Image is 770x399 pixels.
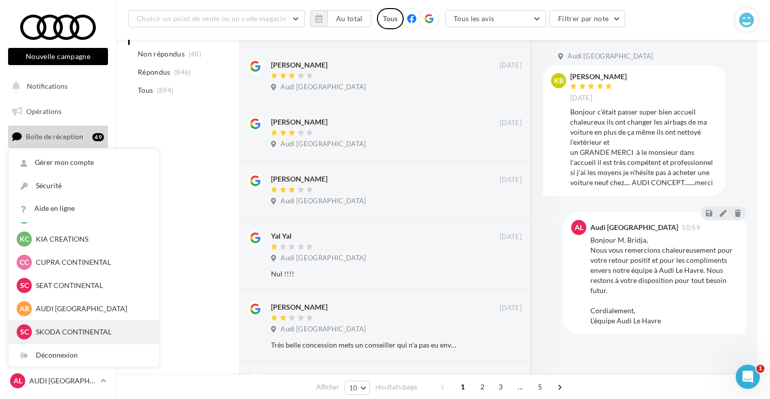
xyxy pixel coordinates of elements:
span: [DATE] [500,304,522,313]
a: Campagnes [6,177,110,198]
p: KIA CREATIONS [36,234,147,244]
button: Filtrer par note [549,10,626,27]
span: Afficher [316,382,339,392]
span: Boîte de réception [26,132,83,141]
a: Gérer mon compte [9,151,159,174]
a: Opérations [6,101,110,122]
p: CUPRA CONTINENTAL [36,257,147,267]
button: 10 [345,381,370,395]
a: AL AUDI [GEOGRAPHIC_DATA] [8,371,108,390]
div: Bonjour c'était passer super bien accueil chaleureux ils ont changer les airbags de ma voiture en... [570,107,718,188]
p: AUDI [GEOGRAPHIC_DATA] [36,304,147,314]
div: Yal Yal [271,231,292,241]
div: Audi [GEOGRAPHIC_DATA] [590,224,678,231]
span: SC [20,327,29,337]
span: (894) [157,86,174,94]
button: Notifications [6,76,106,97]
p: AUDI [GEOGRAPHIC_DATA] [29,376,96,386]
span: AR [20,304,29,314]
span: Audi [GEOGRAPHIC_DATA] [281,325,366,334]
div: [PERSON_NAME] [271,302,327,312]
span: Choisir un point de vente ou un code magasin [137,14,286,23]
span: KB [554,76,564,86]
span: 10:59 [682,224,700,231]
a: Aide en ligne [9,197,159,220]
p: SKODA CONTINENTAL [36,327,147,337]
div: [PERSON_NAME] [271,373,327,383]
button: Nouvelle campagne [8,48,108,65]
div: [PERSON_NAME] [271,117,327,127]
span: [DATE] [570,94,592,103]
span: ... [512,379,528,395]
span: Tous [138,85,153,95]
span: [DATE] [500,119,522,128]
span: Audi [GEOGRAPHIC_DATA] [281,140,366,149]
span: (48) [189,50,201,58]
span: AL [575,222,583,233]
span: 1 [455,379,471,395]
span: Audi [GEOGRAPHIC_DATA] [568,52,653,61]
a: Sécurité [9,175,159,197]
span: [DATE] [500,176,522,185]
span: Notifications [27,82,68,90]
span: [DATE] [500,233,522,242]
span: Audi [GEOGRAPHIC_DATA] [281,83,366,92]
div: Bonjour M. Bridja, Nous vous remercions chaleureusement pour votre retour positif et pour les com... [590,235,738,326]
div: 49 [92,133,104,141]
div: Déconnexion [9,344,159,367]
div: [PERSON_NAME] [570,73,627,80]
span: Opérations [26,107,62,116]
div: [PERSON_NAME] [271,174,327,184]
span: 3 [492,379,509,395]
span: 5 [532,379,548,395]
span: 1 [756,365,764,373]
p: SEAT CONTINENTAL [36,280,147,291]
iframe: Intercom live chat [736,365,760,389]
a: Médiathèque [6,202,110,223]
span: Non répondus [138,49,185,59]
span: Tous les avis [454,14,494,23]
span: [DATE] [500,61,522,70]
div: Tous [377,8,404,29]
button: Choisir un point de vente ou un code magasin [128,10,305,27]
div: Très belle concession mets un conseiller qui n'a pas eu envie de me vendre une voiture [271,340,456,350]
button: Tous les avis [445,10,546,27]
span: Audi [GEOGRAPHIC_DATA] [281,254,366,263]
button: Au total [310,10,371,27]
a: Visibilité en ligne [6,152,110,173]
span: Audi [GEOGRAPHIC_DATA] [281,197,366,206]
a: PLV et print personnalisable [6,227,110,257]
div: Nul !!!! [271,269,456,279]
span: Répondus [138,67,171,77]
div: [PERSON_NAME] [271,60,327,70]
span: SC [20,280,29,291]
span: résultats/page [375,382,417,392]
span: AL [14,376,22,386]
span: 2 [474,379,490,395]
span: 10 [349,384,358,392]
span: KC [20,234,29,244]
span: CC [20,257,29,267]
button: Au total [327,10,371,27]
a: Boîte de réception49 [6,126,110,147]
span: (846) [174,68,191,76]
